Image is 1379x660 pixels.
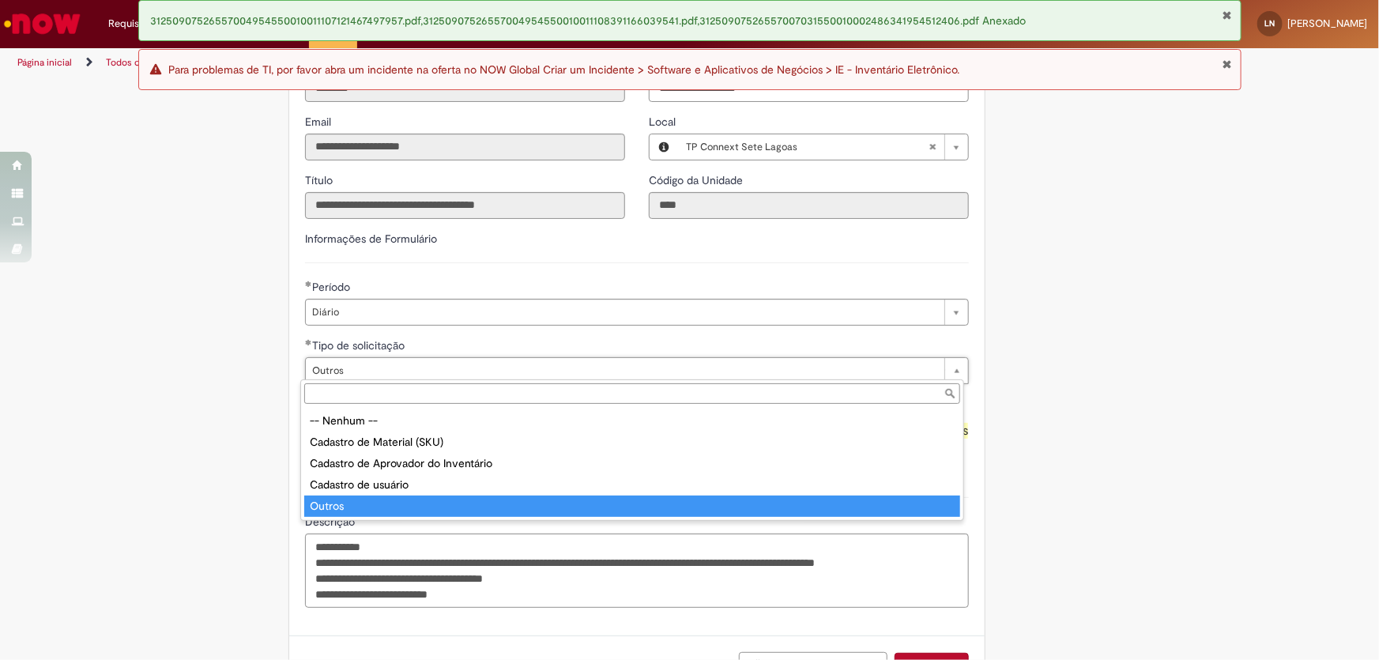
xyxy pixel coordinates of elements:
[304,410,960,432] div: -- Nenhum --
[304,432,960,453] div: Cadastro de Material (SKU)
[304,496,960,517] div: Outros
[304,474,960,496] div: Cadastro de usuário
[304,453,960,474] div: Cadastro de Aprovador do Inventário
[301,407,963,520] ul: Tipo de solicitação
